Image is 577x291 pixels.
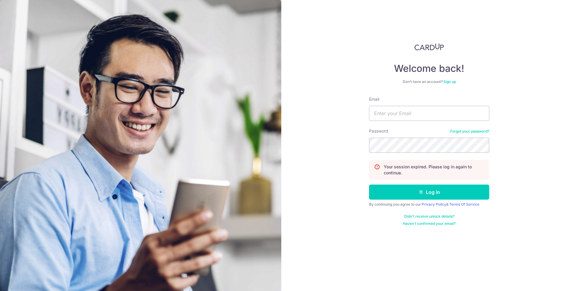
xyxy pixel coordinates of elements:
[403,221,456,226] a: Haven't confirmed your email?
[443,79,456,84] a: Sign up
[450,129,489,134] a: Forgot your password?
[369,202,489,207] div: By continuing you agree to our &
[422,202,446,207] a: Privacy Policy
[384,164,484,176] p: Your session expired. Please log in again to continue.
[369,63,489,75] h4: Welcome back!
[369,79,489,84] div: Don’t have an account?
[449,202,479,207] a: Terms Of Service
[369,185,489,200] button: Log in
[414,43,444,51] img: CardUp Logo
[369,106,489,121] input: Enter your Email
[404,214,454,219] a: Didn't receive unlock details?
[369,128,388,134] label: Password
[369,96,379,102] label: Email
